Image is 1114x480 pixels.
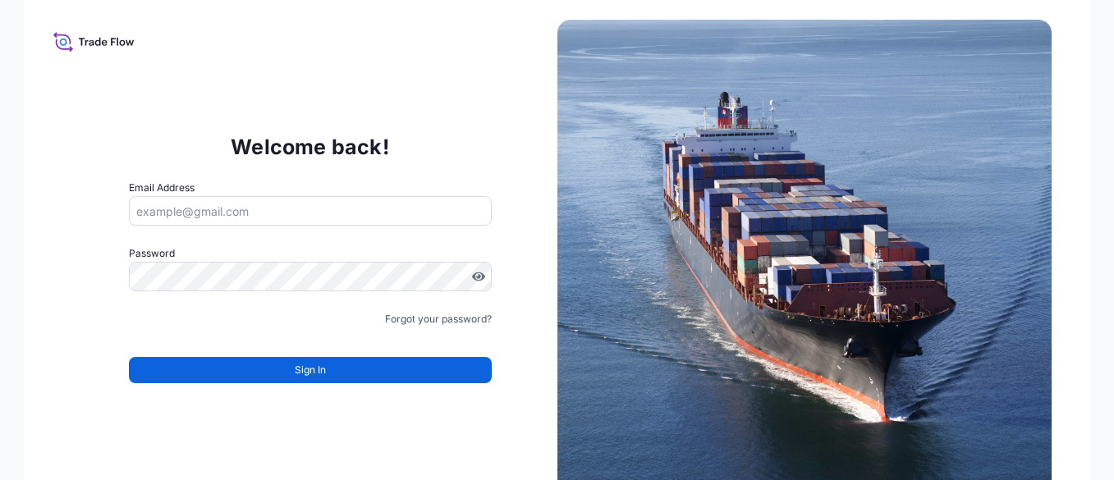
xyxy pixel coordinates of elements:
span: Sign In [295,362,326,378]
button: Sign In [129,357,492,383]
a: Forgot your password? [385,311,492,327]
label: Password [129,245,492,262]
p: Welcome back! [231,134,389,160]
input: example@gmail.com [129,196,492,226]
button: Show password [472,270,485,283]
label: Email Address [129,180,195,196]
